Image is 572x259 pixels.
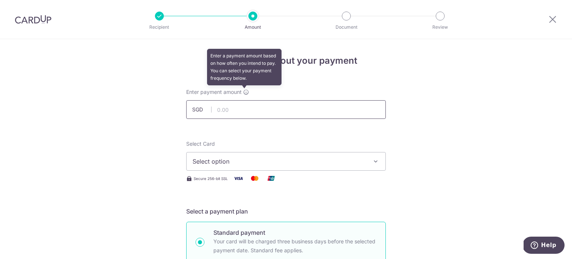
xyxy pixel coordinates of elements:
[264,174,279,183] img: Union Pay
[192,106,212,113] span: SGD
[186,152,386,171] button: Select option
[186,207,386,216] h5: Select a payment plan
[186,100,386,119] input: 0.00
[207,49,282,85] div: Enter a payment amount based on how often you intend to pay. You can select your payment frequenc...
[132,23,187,31] p: Recipient
[413,23,468,31] p: Review
[186,140,215,147] span: translation missing: en.payables.payment_networks.credit_card.summary.labels.select_card
[225,23,280,31] p: Amount
[247,174,262,183] img: Mastercard
[193,157,366,166] span: Select option
[15,15,51,24] img: CardUp
[186,54,386,67] h4: Tell us more about your payment
[194,176,228,181] span: Secure 256-bit SSL
[213,228,376,237] p: Standard payment
[186,88,242,96] span: Enter payment amount
[319,23,374,31] p: Document
[213,237,376,255] p: Your card will be charged three business days before the selected payment date. Standard fee appl...
[231,174,246,183] img: Visa
[524,237,565,255] iframe: Opens a widget where you can find more information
